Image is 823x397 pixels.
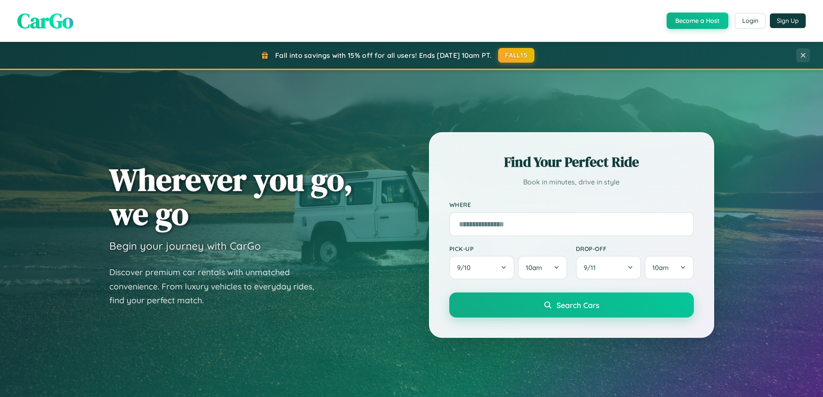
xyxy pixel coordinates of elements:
[576,256,642,279] button: 9/11
[449,176,694,188] p: Book in minutes, drive in style
[526,264,542,272] span: 10am
[556,300,599,310] span: Search Cars
[449,245,567,252] label: Pick-up
[498,48,534,63] button: FALL15
[275,51,492,60] span: Fall into savings with 15% off for all users! Ends [DATE] 10am PT.
[457,264,475,272] span: 9 / 10
[576,245,694,252] label: Drop-off
[652,264,669,272] span: 10am
[449,201,694,209] label: Where
[449,256,515,279] button: 9/10
[449,152,694,172] h2: Find Your Perfect Ride
[584,264,600,272] span: 9 / 11
[735,13,766,29] button: Login
[449,292,694,318] button: Search Cars
[109,239,261,252] h3: Begin your journey with CarGo
[770,13,806,28] button: Sign Up
[17,6,73,35] span: CarGo
[109,162,353,231] h1: Wherever you go, we go
[645,256,693,279] button: 10am
[518,256,567,279] button: 10am
[667,13,728,29] button: Become a Host
[109,265,325,308] p: Discover premium car rentals with unmatched convenience. From luxury vehicles to everyday rides, ...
